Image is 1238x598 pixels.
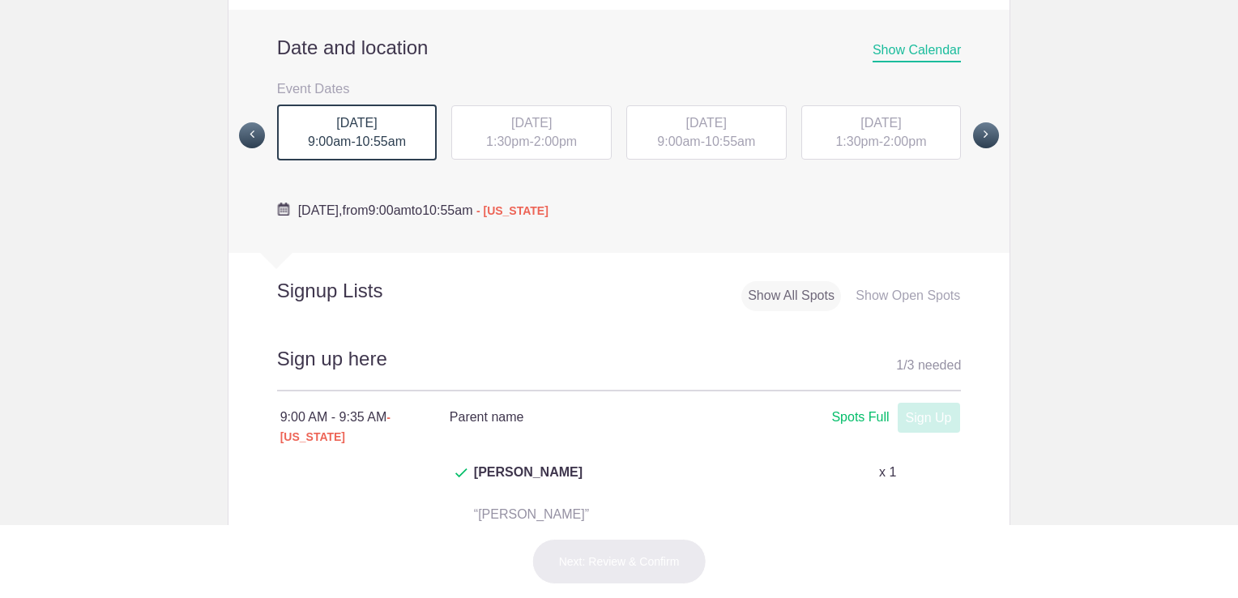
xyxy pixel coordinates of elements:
span: 10:55am [705,135,755,148]
h2: Date and location [277,36,962,60]
span: 9:00am [657,135,700,148]
h2: Sign up here [277,345,962,391]
span: 9:00am [308,135,351,148]
span: from to [298,203,549,217]
span: [DATE] [860,116,901,130]
span: - [US_STATE] [476,204,549,217]
h2: Signup Lists [228,279,489,303]
span: 1:30pm [486,135,529,148]
span: 9:00am [368,203,411,217]
span: [DATE] [336,116,377,130]
div: Show All Spots [741,281,841,311]
div: 1 3 needed [896,353,961,378]
div: - [451,105,612,160]
span: / [903,358,907,372]
img: Check dark green [455,468,467,478]
div: - [626,105,787,160]
h3: Event Dates [277,76,962,100]
span: - [US_STATE] [280,411,391,443]
span: 2:00pm [534,135,577,148]
div: 9:00 AM - 9:35 AM [280,408,450,446]
span: [PERSON_NAME] [474,463,583,502]
span: [DATE] [686,116,727,130]
div: - [801,105,962,160]
span: 10:55am [422,203,472,217]
button: [DATE] 9:00am-10:55am [625,105,788,161]
button: [DATE] 1:30pm-2:00pm [800,105,963,161]
button: [DATE] 9:00am-10:55am [276,104,438,162]
h4: Parent name [450,408,704,427]
span: 10:55am [356,135,406,148]
span: “[PERSON_NAME]” [474,507,589,521]
div: - [277,105,438,161]
p: x 1 [879,463,896,482]
div: Spots Full [831,408,889,428]
div: Show Open Spots [849,281,967,311]
span: [DATE], [298,203,343,217]
button: [DATE] 1:30pm-2:00pm [450,105,613,161]
span: 1:30pm [835,135,878,148]
span: 2:00pm [883,135,926,148]
img: Cal purple [277,203,290,216]
button: Next: Review & Confirm [532,539,707,584]
span: [DATE] [511,116,552,130]
span: Show Calendar [873,43,961,62]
